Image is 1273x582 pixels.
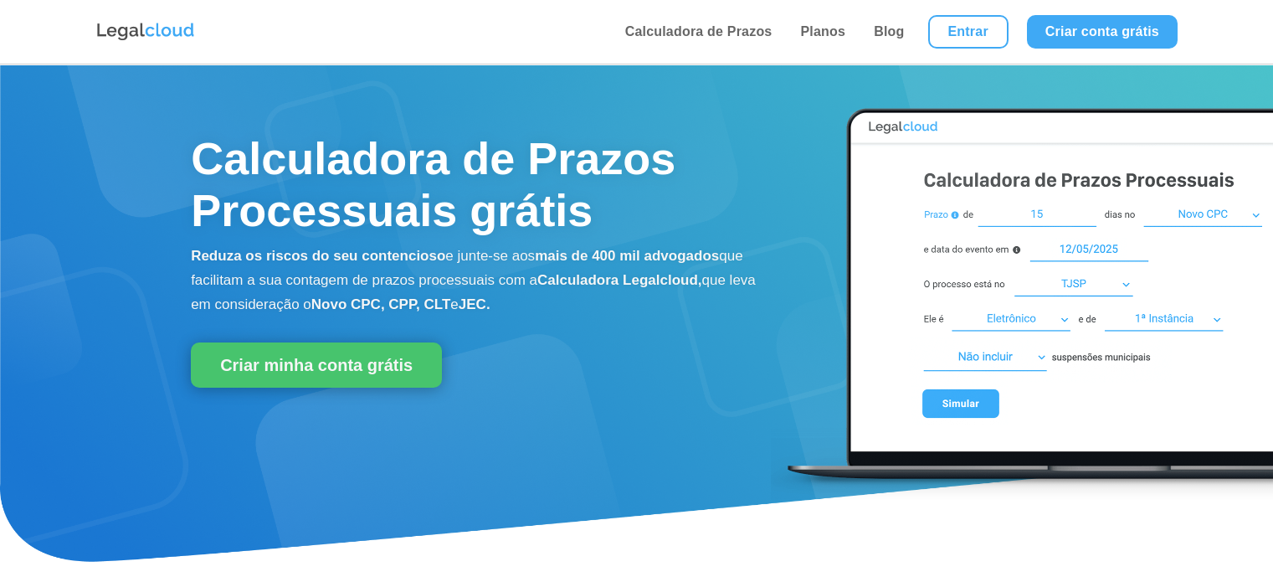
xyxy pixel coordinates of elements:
b: JEC. [459,296,490,312]
a: Entrar [928,15,1009,49]
b: Reduza os riscos do seu contencioso [191,248,445,264]
p: e junte-se aos que facilitam a sua contagem de prazos processuais com a que leva em consideração o e [191,245,763,317]
b: Novo CPC, CPP, CLT [311,296,451,312]
img: Logo da Legalcloud [95,21,196,43]
a: Criar conta grátis [1027,15,1178,49]
a: Calculadora de Prazos Processuais Legalcloud [771,490,1273,504]
b: mais de 400 mil advogados [535,248,719,264]
a: Criar minha conta grátis [191,343,442,388]
span: Calculadora de Prazos Processuais grátis [191,133,675,235]
b: Calculadora Legalcloud, [537,272,702,288]
img: Calculadora de Prazos Processuais Legalcloud [771,90,1273,502]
